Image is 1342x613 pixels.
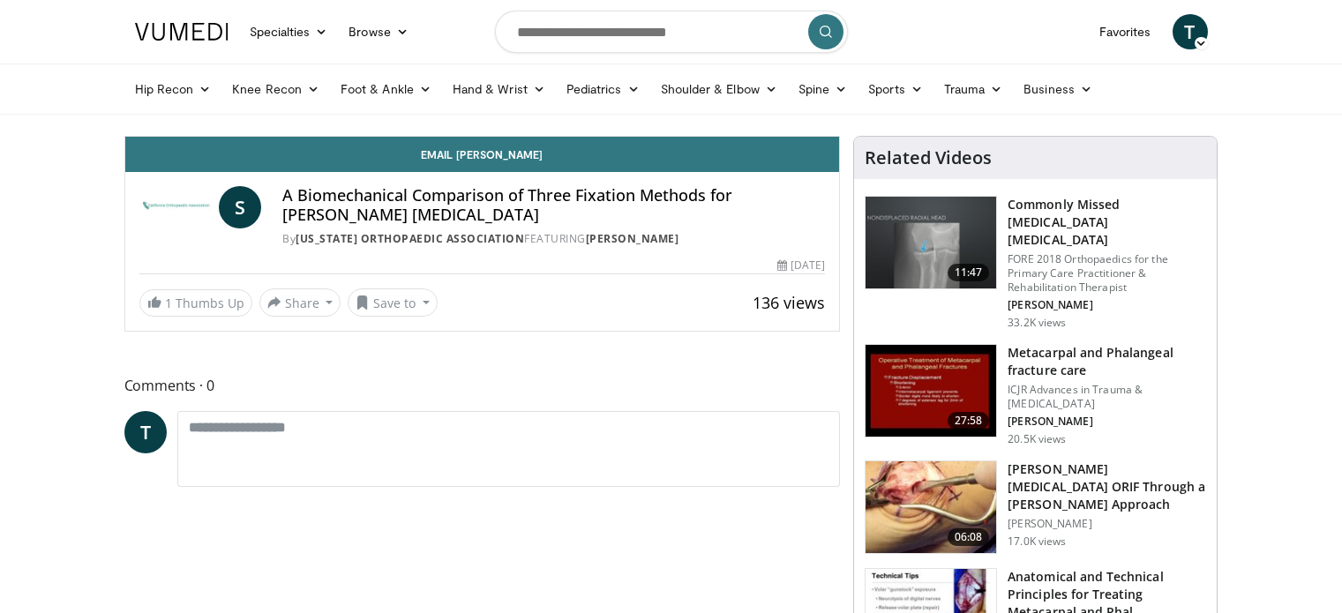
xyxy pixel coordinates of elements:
a: 1 Thumbs Up [139,289,252,317]
input: Search topics, interventions [495,11,848,53]
h3: Metacarpal and Phalangeal fracture care [1008,344,1206,379]
a: Browse [338,14,419,49]
a: Trauma [933,71,1014,107]
a: S [219,186,261,228]
a: Favorites [1089,14,1162,49]
a: 27:58 Metacarpal and Phalangeal fracture care ICJR Advances in Trauma & [MEDICAL_DATA] [PERSON_NA... [865,344,1206,446]
img: 296987_0000_1.png.150x105_q85_crop-smart_upscale.jpg [866,345,996,437]
span: 136 views [753,292,825,313]
span: 06:08 [948,528,990,546]
a: Hip Recon [124,71,222,107]
div: [DATE] [777,258,825,273]
a: 11:47 Commonly Missed [MEDICAL_DATA] [MEDICAL_DATA] FORE 2018 Orthopaedics for the Primary Care P... [865,196,1206,330]
a: Foot & Ankle [330,71,442,107]
h4: A Biomechanical Comparison of Three Fixation Methods for [PERSON_NAME] [MEDICAL_DATA] [282,186,825,224]
button: Share [259,288,341,317]
a: Pediatrics [556,71,650,107]
p: 33.2K views [1008,316,1066,330]
a: Knee Recon [221,71,330,107]
button: Save to [348,288,438,317]
p: 17.0K views [1008,535,1066,549]
img: af335e9d-3f89-4d46-97d1-d9f0cfa56dd9.150x105_q85_crop-smart_upscale.jpg [866,461,996,553]
a: Hand & Wrist [442,71,556,107]
img: b2c65235-e098-4cd2-ab0f-914df5e3e270.150x105_q85_crop-smart_upscale.jpg [866,197,996,288]
h3: [PERSON_NAME][MEDICAL_DATA] ORIF Through a [PERSON_NAME] Approach [1008,460,1206,513]
a: [US_STATE] Orthopaedic Association [296,231,524,246]
img: VuMedi Logo [135,23,229,41]
a: Spine [788,71,858,107]
h4: Related Videos [865,147,992,168]
p: [PERSON_NAME] [1008,517,1206,531]
a: Email [PERSON_NAME] [125,137,840,172]
a: T [1173,14,1208,49]
img: California Orthopaedic Association [139,186,213,228]
a: Specialties [239,14,339,49]
span: 11:47 [948,264,990,281]
a: 06:08 [PERSON_NAME][MEDICAL_DATA] ORIF Through a [PERSON_NAME] Approach [PERSON_NAME] 17.0K views [865,460,1206,554]
div: By FEATURING [282,231,825,247]
a: Business [1013,71,1103,107]
a: [PERSON_NAME] [586,231,679,246]
a: Shoulder & Elbow [650,71,788,107]
p: [PERSON_NAME] [1008,298,1206,312]
p: [PERSON_NAME] [1008,415,1206,429]
span: 1 [165,295,172,311]
span: Comments 0 [124,374,841,397]
p: FORE 2018 Orthopaedics for the Primary Care Practitioner & Rehabilitation Therapist [1008,252,1206,295]
h3: Commonly Missed [MEDICAL_DATA] [MEDICAL_DATA] [1008,196,1206,249]
a: Sports [858,71,933,107]
p: ICJR Advances in Trauma & [MEDICAL_DATA] [1008,383,1206,411]
span: 27:58 [948,412,990,430]
a: T [124,411,167,453]
p: 20.5K views [1008,432,1066,446]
